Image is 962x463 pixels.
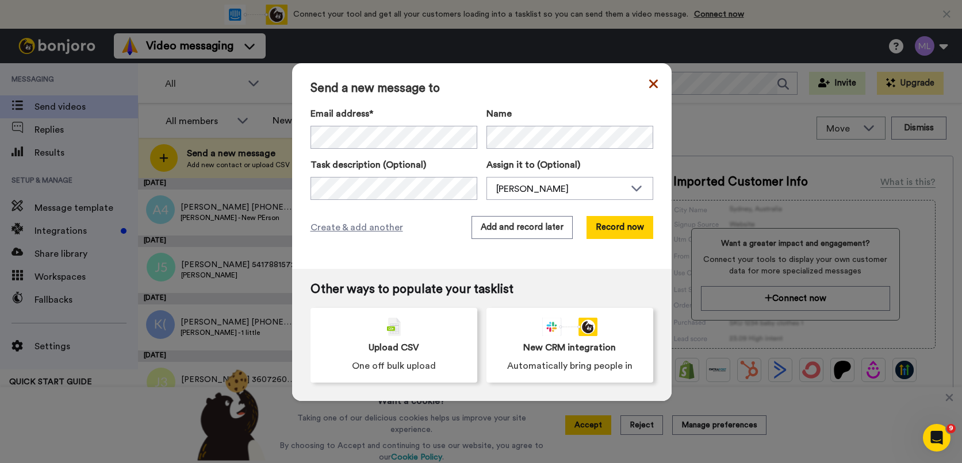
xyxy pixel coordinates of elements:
iframe: Intercom live chat [923,424,950,452]
span: 9 [946,424,956,433]
button: Record now [587,216,653,239]
div: [PERSON_NAME] [496,182,625,196]
span: Automatically bring people in [507,359,633,373]
span: One off bulk upload [352,359,436,373]
span: Create & add another [311,221,403,234]
span: Upload CSV [369,341,419,354]
span: Other ways to populate your tasklist [311,283,653,296]
label: Assign it to (Optional) [486,158,653,172]
img: csv-grey.png [387,318,401,336]
span: Name [486,107,512,121]
span: Send a new message to [311,82,653,95]
div: animation [542,318,597,336]
label: Task description (Optional) [311,158,477,172]
button: Add and record later [472,216,573,239]
label: Email address* [311,107,477,121]
span: New CRM integration [523,341,616,354]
